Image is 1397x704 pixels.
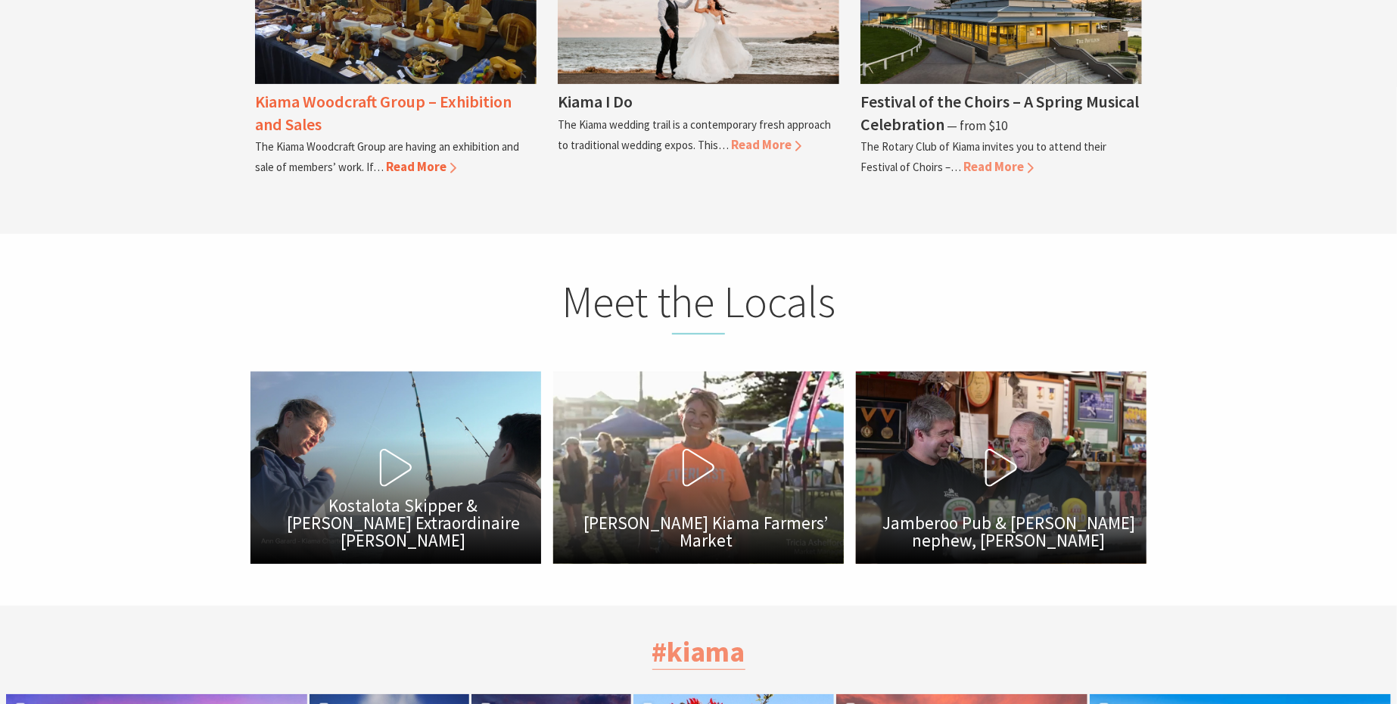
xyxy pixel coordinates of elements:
h4: Festival of the Choirs – A Spring Musical Celebration [860,91,1139,134]
button: Kostalota Skipper & [PERSON_NAME] Extraordinaire [PERSON_NAME] [250,372,541,564]
p: The Kiama Woodcraft Group are having an exhibition and sale of members’ work. If… [255,139,519,174]
p: The Rotary Club of Kiama invites you to attend their Festival of Choirs –… [860,139,1106,174]
button: [PERSON_NAME] Kiama Farmers’ Market [553,372,844,564]
span: Read More [963,158,1034,175]
a: #kiama [652,634,745,670]
h4: Kiama Woodcraft Group – Exhibition and Sales [255,91,512,134]
span: [PERSON_NAME] Kiama Farmers’ Market [568,514,844,549]
button: Jamberoo Pub & [PERSON_NAME] nephew, [PERSON_NAME] [856,372,1147,564]
h2: Meet the Locals [402,276,995,335]
h4: Kiama I Do [558,91,633,112]
span: Read More [386,158,456,175]
span: Read More [731,136,801,153]
span: Kostalota Skipper & [PERSON_NAME] Extraordinaire [PERSON_NAME] [266,497,541,549]
p: The Kiama wedding trail is a contemporary fresh approach to traditional wedding expos. This… [558,117,831,152]
span: ⁠— from $10 [947,117,1007,134]
span: Jamberoo Pub & [PERSON_NAME] nephew, [PERSON_NAME] [871,514,1147,549]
